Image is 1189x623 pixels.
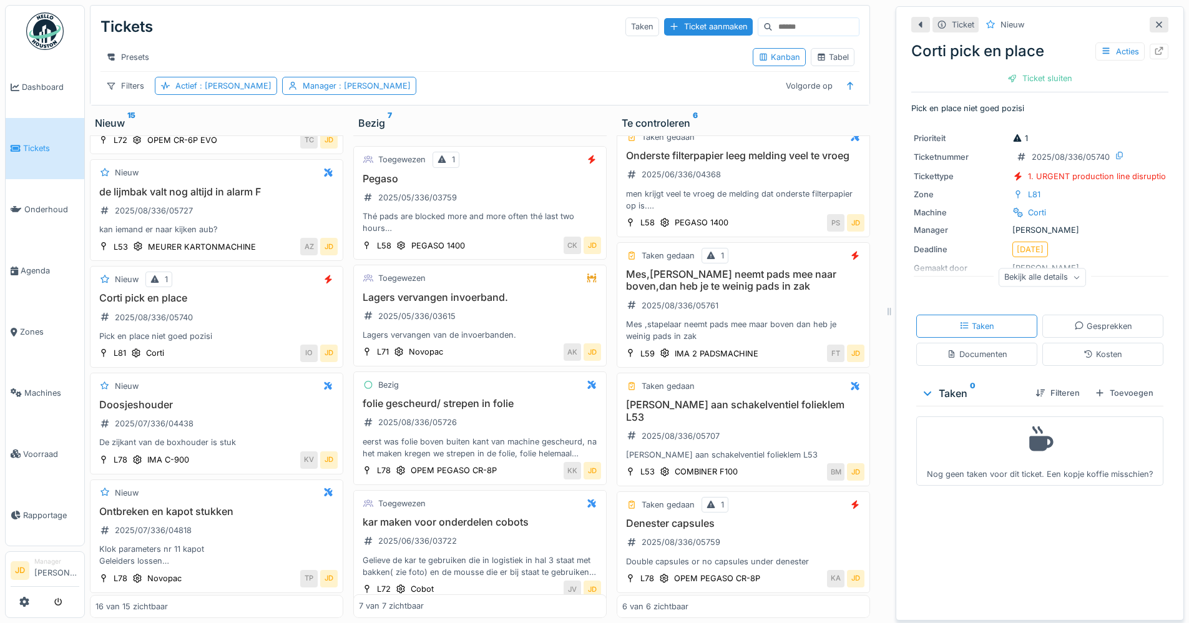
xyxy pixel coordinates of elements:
h3: Corti pick en place [95,292,338,304]
a: Machines [6,363,84,424]
a: Dashboard [6,57,84,118]
div: Actief [175,80,272,92]
span: Rapportage [23,509,79,521]
div: JD [584,237,601,254]
h3: kar maken voor onderdelen cobots [359,516,601,528]
div: Pick en place niet goed pozisi [95,330,338,342]
sup: 0 [970,386,976,401]
div: 2025/08/336/05707 [642,430,720,442]
div: Corti pick en place [911,40,1168,62]
div: [DATE] [1017,243,1044,255]
div: PEGASO 1400 [411,240,465,252]
li: JD [11,561,29,580]
li: [PERSON_NAME] [34,557,79,584]
div: Te controleren [622,115,865,130]
div: 2025/07/336/04438 [115,418,193,429]
div: OPEM PEGASO CR-8P [674,572,760,584]
a: Tickets [6,118,84,179]
div: eerst was folie boven buiten kant van machine gescheurd, na het maken kregen we strepen in de fol... [359,436,601,459]
h3: [PERSON_NAME] aan schakelventiel folieklem L53 [622,399,864,423]
div: 1 [721,499,724,511]
div: 2025/06/336/04368 [642,169,721,180]
div: Nog geen taken voor dit ticket. Een kopje koffie misschien? [924,422,1155,480]
div: PEGASO 1400 [675,217,728,228]
div: L58 [640,217,655,228]
div: De zijkant van de boxhouder is stuk [95,436,338,448]
div: 1 [452,154,455,165]
div: Toegewezen [378,272,426,284]
div: 1. URGENT production line disruption [1028,170,1171,182]
div: L53 [640,466,655,478]
div: 1 [165,273,168,285]
div: L78 [640,572,654,584]
span: : [PERSON_NAME] [197,81,272,91]
div: Nieuw [1001,19,1024,31]
div: L78 [377,464,391,476]
div: Machine [914,207,1007,218]
div: Acties [1095,42,1145,61]
div: JD [320,451,338,469]
span: Agenda [21,265,79,277]
div: Nieuw [115,380,139,392]
div: 2025/06/336/03722 [378,535,457,547]
div: Mes ,stapelaar neemt pads mee maar boven dan heb je weinig pads in zak [622,318,864,342]
div: Toevoegen [1090,385,1158,401]
div: 2025/08/336/05727 [115,205,193,217]
div: Nieuw [115,273,139,285]
div: Taken gedaan [642,499,695,511]
div: Bezig [358,115,602,130]
div: JD [320,238,338,255]
div: KK [564,462,581,479]
div: JD [847,463,864,481]
div: L78 [114,572,127,584]
div: Manager [303,80,411,92]
div: Bezig [378,379,399,391]
div: L58 [377,240,391,252]
a: Onderhoud [6,179,84,240]
div: Zone [914,189,1007,200]
div: Lagers vervangen van de invoerbanden. [359,329,601,341]
div: Toegewezen [378,154,426,165]
div: Ticket sluiten [1002,70,1077,87]
div: 1 [1012,132,1028,144]
div: 2025/08/336/05740 [115,311,193,323]
div: IMA 2 PADSMACHINE [675,348,758,360]
div: JD [320,345,338,362]
div: AZ [300,238,318,255]
a: Voorraad [6,423,84,484]
div: Ticketnummer [914,151,1007,163]
span: Machines [24,387,79,399]
div: IO [300,345,318,362]
div: KA [827,570,844,587]
div: Presets [100,48,155,66]
div: Cobot [411,583,434,595]
div: Volgorde op [780,77,838,95]
div: men krijgt veel te vroeg de melding dat onderste filterpapier op is. graag kijken of dit in te st... [622,188,864,212]
h3: Mes,[PERSON_NAME] neemt pads mee naar boven,dan heb je te weinig pads in zak [622,268,864,292]
div: FT [827,345,844,362]
div: L81 [1028,189,1040,200]
div: KV [300,451,318,469]
h3: de lijmbak valt nog altijd in alarm F [95,186,338,198]
div: 2025/08/336/05759 [642,536,720,548]
h3: Denester capsules [622,518,864,529]
div: 2025/08/336/05740 [1032,151,1110,163]
div: Taken gedaan [642,250,695,262]
div: Corti [146,347,164,359]
div: Taken gedaan [642,380,695,392]
h3: Onderste filterpapier leeg melding veel te vroeg [622,150,864,162]
div: Ticket [952,19,974,31]
div: Kanban [758,51,800,63]
div: 2025/05/336/03759 [378,192,457,204]
div: JD [584,581,601,598]
h3: folie gescheurd/ strepen in folie [359,398,601,410]
span: Onderhoud [24,204,79,215]
div: Documenten [947,348,1007,360]
div: Double capsules or no capsules under denester [622,556,864,567]
div: Ticket aanmaken [664,18,753,35]
div: 2025/07/336/04818 [115,524,192,536]
div: Kosten [1084,348,1122,360]
div: Thé pads are blocked more and more often thé last two hours Always at thé same position [359,210,601,234]
div: Filters [100,77,150,95]
div: Taken [921,386,1025,401]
